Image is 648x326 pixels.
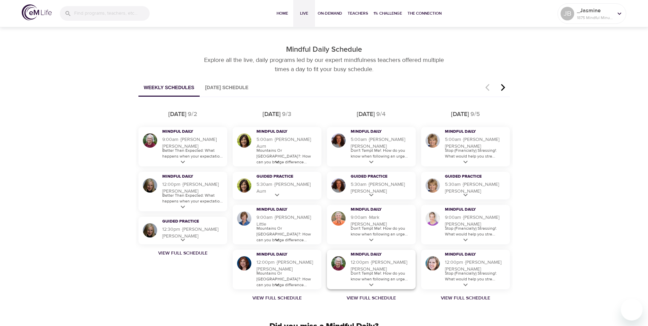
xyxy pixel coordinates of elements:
button: Weekly Schedules [138,79,200,97]
p: Mindful Daily Schedule [133,44,515,55]
p: Mountains Or [GEOGRAPHIC_DATA]?: How can you bridge difference... [256,271,318,288]
h3: Guided Practice [445,174,498,180]
div: 9/4 [376,110,385,119]
iframe: Button to launch messaging window [621,299,643,321]
div: [DATE] [451,110,469,119]
h5: 9:00am · Mark [PERSON_NAME] [351,214,412,228]
span: On-Demand [318,10,342,17]
h5: 9:00am · [PERSON_NAME] [PERSON_NAME] [445,214,506,228]
img: Alisha Aum [236,177,252,194]
p: Explore all the live, daily programs led by our expert mindfulness teachers offered multiple time... [197,55,452,74]
h5: 9:00am · [PERSON_NAME] [PERSON_NAME] [162,136,224,150]
h3: Mindful Daily [351,252,403,258]
h3: Mindful Daily [351,129,403,135]
button: [DATE] Schedule [200,79,254,97]
h5: 5:00am · [PERSON_NAME] [PERSON_NAME] [351,136,412,150]
img: Cindy Gittleman [330,132,347,149]
h5: 5:00am · [PERSON_NAME] [PERSON_NAME] [445,136,506,150]
h5: 12:00pm · [PERSON_NAME] [PERSON_NAME] [351,259,412,273]
h5: 9:00am · [PERSON_NAME] Little [256,214,318,228]
p: Stop (Financially) Stressing!: What would help you stre... [445,148,506,159]
p: Mountains Or [GEOGRAPHIC_DATA]?: How can you bridge difference... [256,226,318,243]
img: Bernice Moore [330,255,347,272]
img: Elaine Smookler [236,255,252,272]
img: Diane Renz [142,222,158,239]
img: Cindy Gittleman [330,177,347,194]
div: 9/5 [470,110,480,119]
h3: Mindful Daily [162,129,215,135]
a: View Full Schedule [418,295,513,301]
input: Find programs, teachers, etc... [74,6,150,21]
a: View Full Schedule [136,250,230,257]
p: 1875 Mindful Minutes [577,15,613,21]
h5: 5:00am · [PERSON_NAME] Aum [256,136,318,150]
h3: Mindful Daily [445,207,498,213]
div: 9/3 [282,110,291,119]
h3: Mindful Daily [256,207,309,213]
h5: 12:00pm · [PERSON_NAME] [PERSON_NAME] [162,181,224,195]
div: 9/2 [188,110,197,119]
a: View Full Schedule [324,295,418,301]
img: Bernice Moore [142,132,158,149]
p: Don't Tempt Me!: How do you know when following an urge... [351,226,412,237]
h5: 5:30am · [PERSON_NAME] [PERSON_NAME] [445,181,506,195]
h5: 12:30pm · [PERSON_NAME] [PERSON_NAME] [162,226,224,240]
img: Alisha Aum [236,132,252,149]
h3: Mindful Daily [445,129,498,135]
span: Home [274,10,290,17]
h5: 5:30am · [PERSON_NAME] [PERSON_NAME] [351,181,412,195]
h3: Guided Practice [351,174,403,180]
img: Lisa Wickham [425,177,441,194]
h3: Mindful Daily [445,252,498,258]
div: [DATE] [263,110,281,119]
h3: Guided Practice [256,174,309,180]
h5: 12:00pm · [PERSON_NAME] [PERSON_NAME] [256,259,318,273]
h3: Mindful Daily [351,207,403,213]
div: [DATE] [168,110,186,119]
div: [DATE] [357,110,375,119]
p: Stop (Financially) Stressing!: What would help you stre... [445,226,506,237]
p: Don't Tempt Me!: How do you know when following an urge... [351,148,412,159]
a: View Full Schedule [230,295,324,301]
p: Better Than Expected: What happens when your expectatio... [162,148,224,159]
p: Mountains Or [GEOGRAPHIC_DATA]?: How can you bridge difference... [256,148,318,165]
p: Better Than Expected: What happens when your expectatio... [162,193,224,204]
p: Don't Tempt Me!: How do you know when following an urge... [351,271,412,282]
span: Live [296,10,312,17]
img: Lisa Wickham [425,132,441,149]
p: Stop (Financially) Stressing!: What would help you stre... [445,271,506,282]
h3: Mindful Daily [256,129,309,135]
img: Mark Pirtle [330,210,347,227]
span: 1% Challenge [373,10,402,17]
h3: Guided Practice [162,219,215,225]
h3: Mindful Daily [256,252,309,258]
h3: Mindful Daily [162,174,215,180]
h5: 12:00pm · [PERSON_NAME] [PERSON_NAME] [445,259,506,273]
img: Kelly Barron [425,210,441,227]
span: The Connection [408,10,442,17]
img: Breon Michel [425,255,441,272]
div: JB [561,7,574,20]
p: _Jasmine [577,6,613,15]
h5: 5:30am · [PERSON_NAME] Aum [256,181,318,195]
span: Teachers [348,10,368,17]
img: Kerry Little [236,210,252,227]
img: Diane Renz [142,177,158,194]
img: logo [22,4,52,20]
